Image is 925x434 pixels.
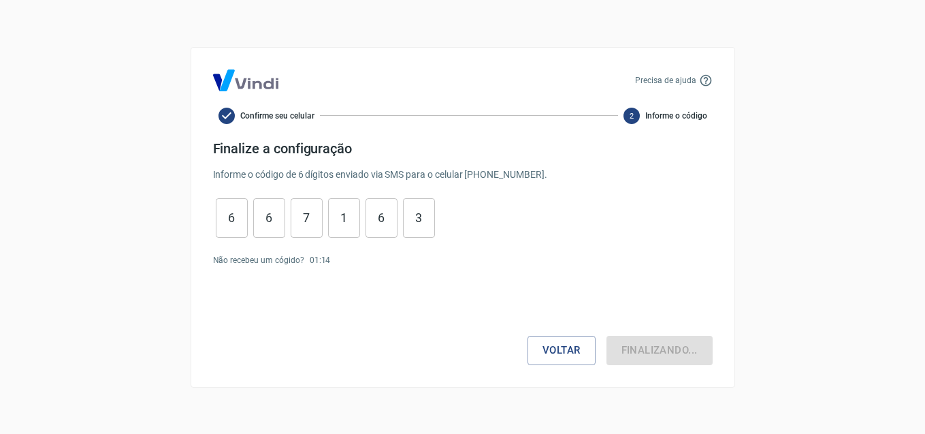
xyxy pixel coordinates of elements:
text: 2 [630,111,634,120]
span: Informe o código [645,110,707,122]
img: Logo Vind [213,69,278,91]
span: Confirme seu celular [240,110,314,122]
p: Precisa de ajuda [635,74,696,87]
p: 01 : 14 [310,254,331,266]
p: Informe o código de 6 dígitos enviado via SMS para o celular [PHONE_NUMBER] . [213,168,713,182]
button: Voltar [528,336,596,365]
h4: Finalize a configuração [213,140,713,157]
p: Não recebeu um cógido? [213,254,304,266]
